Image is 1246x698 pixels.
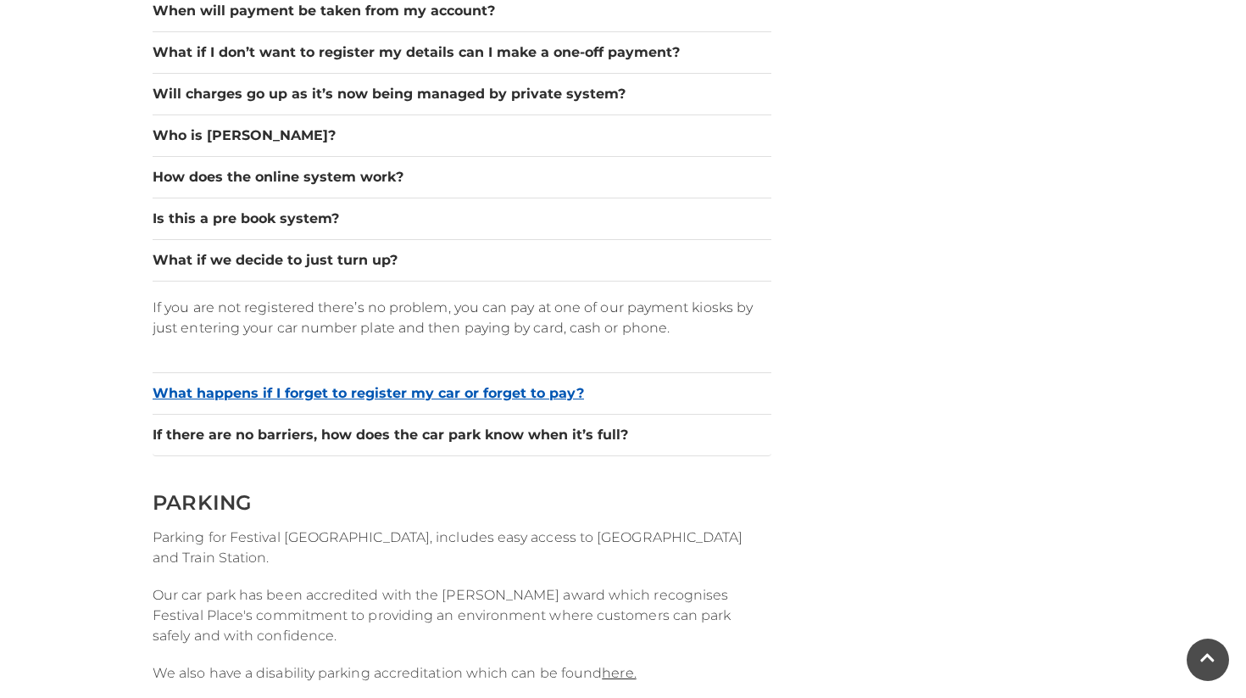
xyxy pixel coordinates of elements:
span: Parking for Festival [GEOGRAPHIC_DATA], includes easy access to [GEOGRAPHIC_DATA] and Train Station. [153,529,743,566]
button: When will payment be taken from my account? [153,1,771,21]
button: What if I don’t want to register my details can I make a one-off payment? [153,42,771,63]
button: Who is [PERSON_NAME]? [153,126,771,146]
button: How does the online system work? [153,167,771,187]
button: What happens if I forget to register my car or forget to pay? [153,383,771,404]
span: PARKING [153,490,252,515]
button: What if we decide to just turn up? [153,250,771,271]
span: We also have a disability parking accreditation which can be found [153,665,637,681]
span: Our car park has been accredited with the [PERSON_NAME] award which recognises Festival Place's c... [153,587,731,644]
button: If there are no barriers, how does the car park know when it’s full? [153,425,771,445]
button: Is this a pre book system? [153,209,771,229]
button: Will charges go up as it’s now being managed by private system? [153,84,771,104]
p: If you are not registered there’s no problem, you can pay at one of our payment kiosks by just en... [153,298,771,338]
a: here. [602,665,636,681]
